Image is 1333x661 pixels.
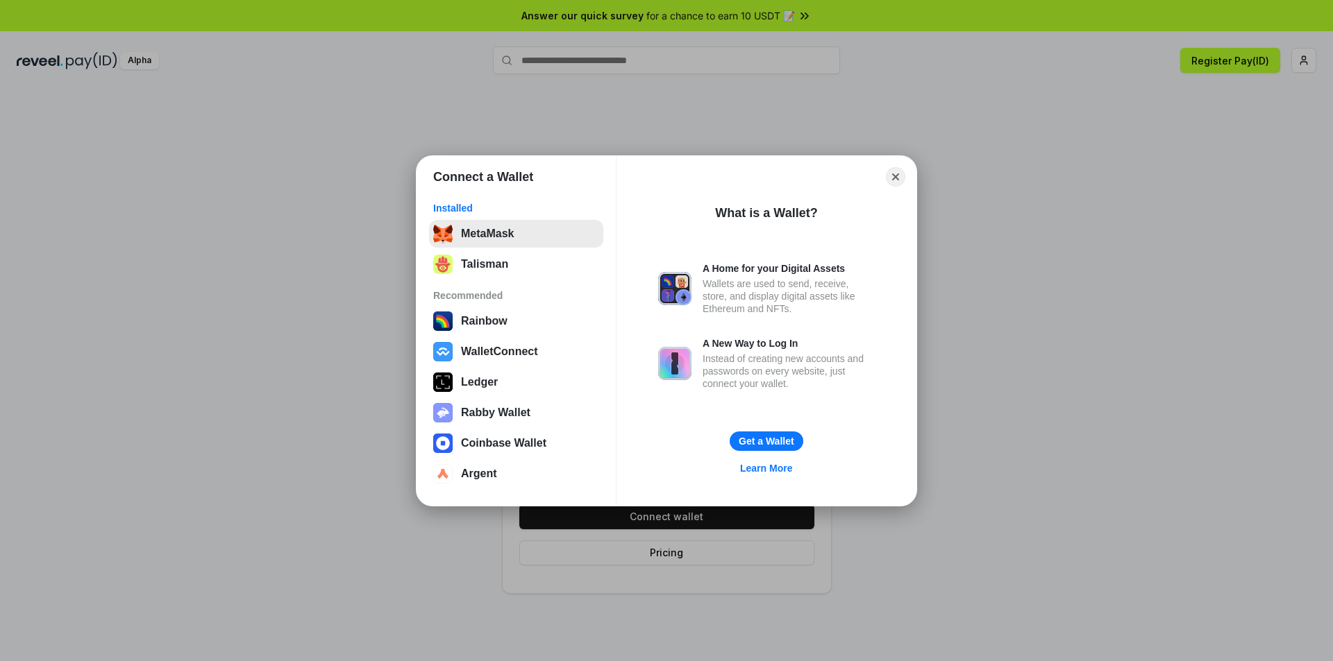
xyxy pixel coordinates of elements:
[732,459,800,477] a: Learn More
[433,255,453,274] img: svg+xml;base64,PHN2ZyB3aWR0aD0iMTI4IiBoZWlnaHQ9IjEyOCIgdmlld0JveD0iMCAwIDEyOCAxMjgiIHhtbG5zPSJodH...
[461,437,546,449] div: Coinbase Wallet
[461,258,508,271] div: Talisman
[461,467,497,480] div: Argent
[433,169,533,185] h1: Connect a Wallet
[433,342,453,361] img: svg+xml,%3Csvg%20width%3D%2228%22%20height%3D%2228%22%20viewBox%3D%220%200%2028%2028%22%20fill%3D...
[461,315,508,327] div: Rainbow
[429,429,603,457] button: Coinbase Wallet
[461,228,514,240] div: MetaMask
[433,403,453,422] img: svg+xml,%3Csvg%20xmlns%3D%22http%3A%2F%2Fwww.w3.org%2F2000%2Fsvg%22%20fill%3D%22none%22%20viewBox...
[433,372,453,392] img: svg+xml,%3Csvg%20xmlns%3D%22http%3A%2F%2Fwww.w3.org%2F2000%2Fsvg%22%20width%3D%2228%22%20height%3...
[658,347,691,380] img: svg+xml,%3Csvg%20xmlns%3D%22http%3A%2F%2Fwww.w3.org%2F2000%2Fsvg%22%20fill%3D%22none%22%20viewBox...
[703,352,875,390] div: Instead of creating new accounts and passwords on every website, just connect your wallet.
[886,167,905,187] button: Close
[433,224,453,243] img: svg+xml;base64,PHN2ZyB3aWR0aD0iMzUiIGhlaWdodD0iMzQiIHZpZXdCb3g9IjAgMCAzNSAzNCIgZmlsbD0ibm9uZSIgeG...
[740,462,792,474] div: Learn More
[730,431,803,451] button: Get a Wallet
[433,202,599,214] div: Installed
[658,272,691,305] img: svg+xml,%3Csvg%20xmlns%3D%22http%3A%2F%2Fwww.w3.org%2F2000%2Fsvg%22%20fill%3D%22none%22%20viewBox...
[703,262,875,275] div: A Home for your Digital Assets
[433,464,453,483] img: svg+xml,%3Csvg%20width%3D%2228%22%20height%3D%2228%22%20viewBox%3D%220%200%2028%2028%22%20fill%3D...
[429,338,603,366] button: WalletConnect
[429,399,603,427] button: Rabby Wallet
[429,368,603,396] button: Ledger
[703,337,875,350] div: A New Way to Log In
[715,205,817,221] div: What is a Wallet?
[433,311,453,331] img: svg+xml,%3Csvg%20width%3D%22120%22%20height%3D%22120%22%20viewBox%3D%220%200%20120%20120%22%20fil...
[429,307,603,335] button: Rainbow
[461,376,498,388] div: Ledger
[433,433,453,453] img: svg+xml,%3Csvg%20width%3D%2228%22%20height%3D%2228%22%20viewBox%3D%220%200%2028%2028%22%20fill%3D...
[461,345,538,358] div: WalletConnect
[429,220,603,248] button: MetaMask
[703,277,875,315] div: Wallets are used to send, receive, store, and display digital assets like Ethereum and NFTs.
[739,435,794,447] div: Get a Wallet
[429,250,603,278] button: Talisman
[433,289,599,302] div: Recommended
[429,460,603,488] button: Argent
[461,406,530,419] div: Rabby Wallet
